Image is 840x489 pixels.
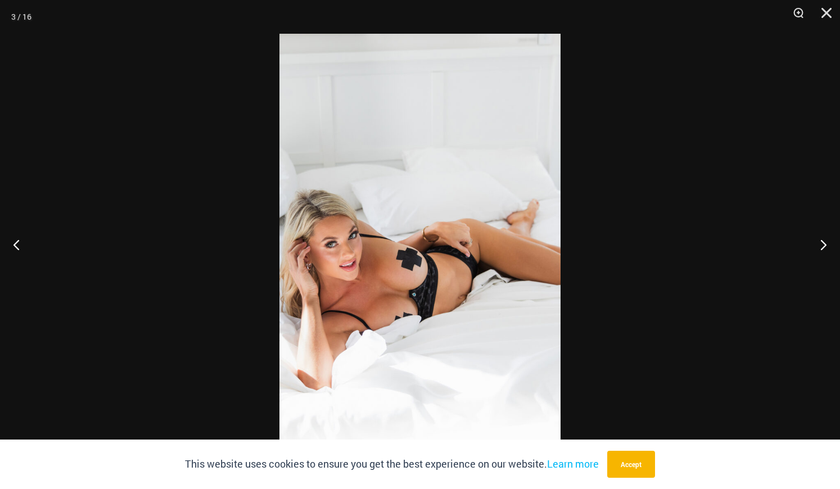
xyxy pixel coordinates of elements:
[607,451,655,478] button: Accept
[798,216,840,273] button: Next
[279,34,561,455] img: Nights Fall Silver Leopard 1036 Bra 6046 Thong 10
[547,457,599,470] a: Learn more
[185,456,599,473] p: This website uses cookies to ensure you get the best experience on our website.
[11,8,31,25] div: 3 / 16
